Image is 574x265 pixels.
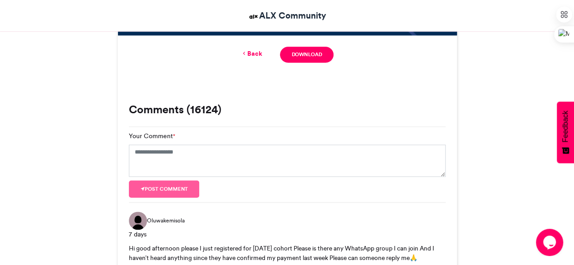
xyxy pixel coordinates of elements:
[147,217,185,225] span: Oluwakemisola
[248,11,259,22] img: ALX Community
[129,131,175,141] label: Your Comment
[557,101,574,163] button: Feedback - Show survey
[129,230,446,239] div: 7 days
[561,111,569,142] span: Feedback
[129,244,446,262] div: Hi good afternoon please I just registered for [DATE] cohort Please is there any WhatsApp group I...
[536,229,565,256] iframe: chat widget
[129,180,200,198] button: Post comment
[240,49,262,58] a: Back
[280,47,333,63] a: Download
[129,104,446,115] h3: Comments (16124)
[129,212,147,230] img: Oluwakemisola
[248,9,326,22] a: ALX Community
